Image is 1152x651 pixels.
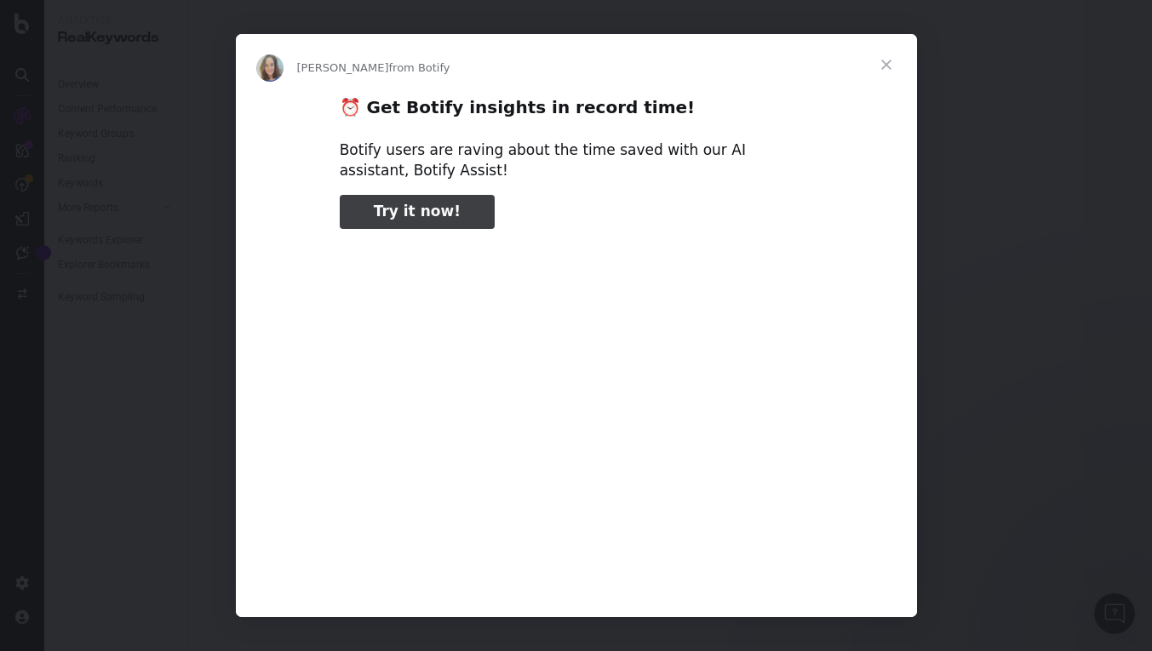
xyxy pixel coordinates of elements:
[297,61,389,74] span: [PERSON_NAME]
[340,96,813,128] h2: ⏰ Get Botify insights in record time!
[221,243,931,598] video: Play video
[256,54,284,82] img: Profile image for Colleen
[374,203,461,220] span: Try it now!
[856,34,917,95] span: Close
[389,61,450,74] span: from Botify
[340,195,495,229] a: Try it now!
[340,140,813,181] div: Botify users are raving about the time saved with our AI assistant, Botify Assist!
